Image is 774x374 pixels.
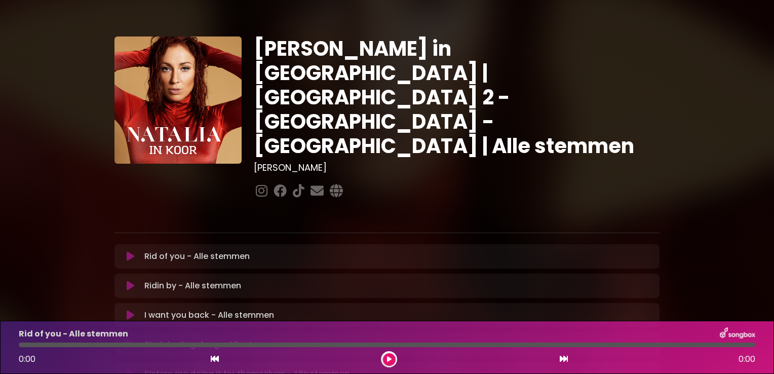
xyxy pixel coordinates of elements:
[254,162,660,173] h3: [PERSON_NAME]
[739,353,755,365] span: 0:00
[114,36,242,164] img: YTVS25JmS9CLUqXqkEhs
[19,328,128,340] p: Rid of you - Alle stemmen
[144,309,274,321] p: I want you back - Alle stemmen
[254,36,660,158] h1: [PERSON_NAME] in [GEOGRAPHIC_DATA] | [GEOGRAPHIC_DATA] 2 - [GEOGRAPHIC_DATA] - [GEOGRAPHIC_DATA] ...
[19,353,35,365] span: 0:00
[720,327,755,341] img: songbox-logo-white.png
[144,250,250,263] p: Rid of you - Alle stemmen
[144,280,241,292] p: Ridin by - Alle stemmen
